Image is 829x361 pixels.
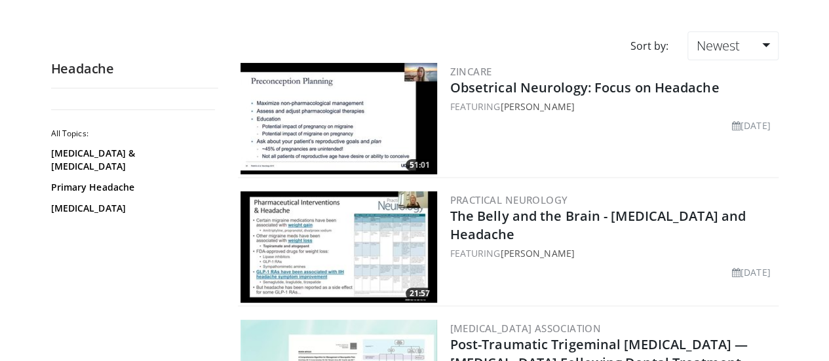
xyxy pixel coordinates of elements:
a: [MEDICAL_DATA] & [MEDICAL_DATA] [51,147,212,173]
li: [DATE] [732,119,771,132]
a: [PERSON_NAME] [500,100,574,113]
a: Obsetrical Neurology: Focus on Headache [450,79,720,96]
a: 21:57 [241,191,437,303]
a: Practical Neurology [450,193,568,206]
a: [MEDICAL_DATA] Association [450,322,601,335]
a: The Belly and the Brain - [MEDICAL_DATA] and Headache [450,207,746,243]
span: 21:57 [406,288,434,299]
div: Sort by: [620,31,678,60]
a: 51:01 [241,63,437,174]
h2: All Topics: [51,128,215,139]
a: [MEDICAL_DATA] [51,202,212,215]
a: ZINCARE [450,65,492,78]
h2: Headache [51,60,218,77]
li: [DATE] [732,265,771,279]
span: 51:01 [406,159,434,171]
img: 2add182d-a459-4153-ba0b-c2307ce8b547.300x170_q85_crop-smart_upscale.jpg [241,191,437,303]
img: 4b6f0009-8b46-4e30-967d-578a496590e8.300x170_q85_crop-smart_upscale.jpg [241,63,437,174]
div: FEATURING [450,246,776,260]
div: FEATURING [450,100,776,113]
span: Newest [696,37,739,54]
a: Newest [687,31,778,60]
a: Primary Headache [51,181,212,194]
a: [PERSON_NAME] [500,247,574,259]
